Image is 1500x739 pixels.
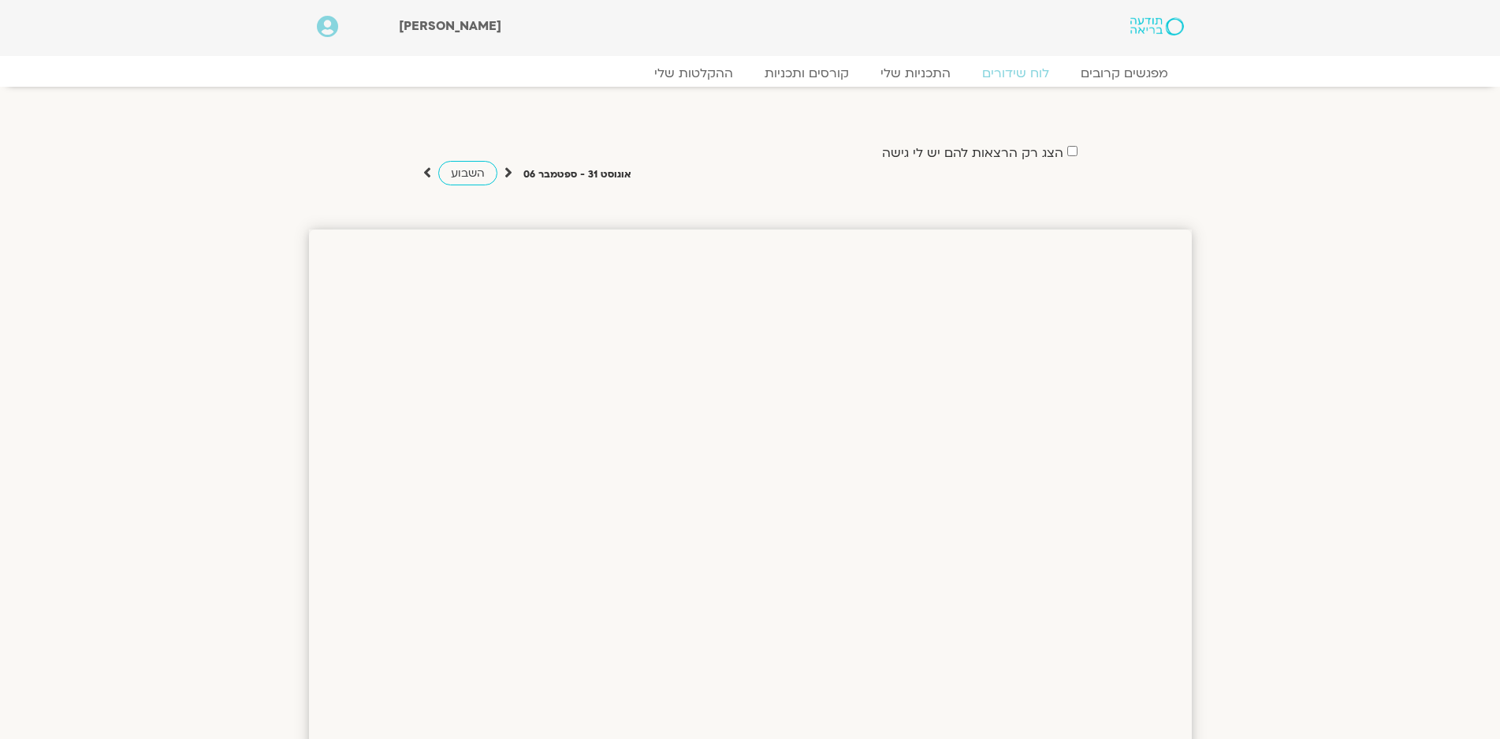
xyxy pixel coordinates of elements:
span: [PERSON_NAME] [399,17,501,35]
p: אוגוסט 31 - ספטמבר 06 [523,166,631,183]
span: השבוע [451,166,485,181]
a: מפגשים קרובים [1065,65,1184,81]
a: השבוע [438,161,497,185]
nav: Menu [317,65,1184,81]
a: לוח שידורים [966,65,1065,81]
a: ההקלטות שלי [638,65,749,81]
label: הצג רק הרצאות להם יש לי גישה [882,146,1063,160]
a: קורסים ותכניות [749,65,865,81]
a: התכניות שלי [865,65,966,81]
